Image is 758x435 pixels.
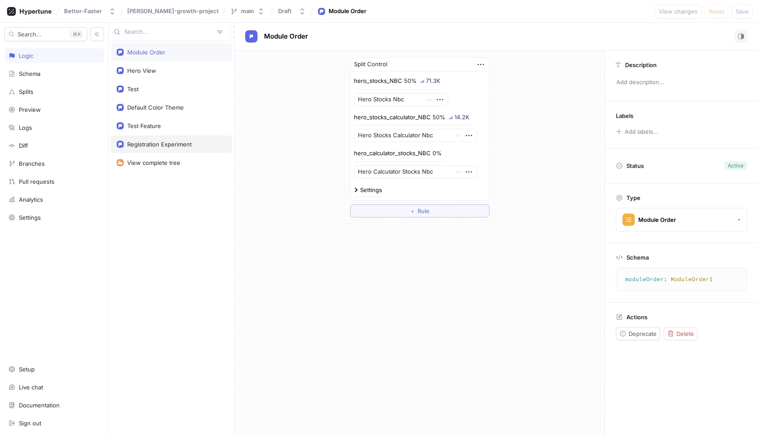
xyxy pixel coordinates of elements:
button: Reset [705,4,728,18]
div: Active [728,162,744,170]
div: Module Order [329,7,366,16]
span: Save [736,9,749,14]
span: Reset [709,9,724,14]
span: ＋ [410,208,415,214]
button: Module Order [616,208,747,232]
div: Module Order [638,216,676,224]
div: Documentation [19,402,60,409]
div: Hero View [127,67,156,74]
span: Rule [418,208,429,214]
div: View complete tree [127,159,180,166]
button: Save [732,4,753,18]
div: 71.3K [426,78,440,84]
span: Deprecate [629,331,657,336]
div: 50% [404,78,417,84]
div: Setup [19,366,35,373]
div: Registration Experiment [127,141,192,148]
a: Documentation [4,398,104,413]
input: Search... [124,28,213,36]
div: Splits [19,88,33,95]
div: Diff [19,142,28,149]
div: Analytics [19,196,43,203]
div: Branches [19,160,45,167]
div: Settings [19,214,41,221]
button: Bettor-Faster [61,4,119,18]
p: Status [626,160,644,172]
span: [PERSON_NAME]-growth-project [127,8,219,14]
div: Settings [360,187,382,193]
textarea: moduleOrder: ModuleOrder! [620,271,743,287]
div: Preview [19,106,41,113]
div: Logic [19,52,33,59]
span: Delete [676,331,694,336]
button: main [227,4,268,18]
div: Live chat [19,384,43,391]
div: Schema [19,70,40,77]
p: Description [625,61,657,68]
div: main [241,7,254,15]
div: 14.2K [454,114,469,120]
div: Test [127,86,139,93]
div: Module Order [127,49,165,56]
div: Sign out [19,420,41,427]
button: Search...K [4,27,87,41]
p: hero_stocks_NBC [354,77,402,86]
span: View changes [659,9,697,14]
div: 50% [433,114,445,120]
p: Labels [616,112,633,119]
div: Test Feature [127,122,161,129]
p: hero_calculator_stocks_NBC [354,149,431,158]
p: hero_stocks_calculator_NBC [354,113,431,122]
p: Add description... [612,75,751,90]
div: Bettor-Faster [64,7,102,15]
p: Schema [626,254,649,261]
div: K [70,30,83,39]
button: Add labels... [613,126,661,137]
div: Split Control [354,60,387,69]
div: Draft [278,7,292,15]
div: Logs [19,124,32,131]
span: Module Order [264,33,308,40]
span: Search... [18,32,42,37]
button: View changes [655,4,701,18]
p: Actions [626,314,647,321]
div: 0% [433,150,442,156]
div: Pull requests [19,178,54,185]
button: Deprecate [616,327,660,340]
button: ＋Rule [350,204,490,217]
button: Delete [664,327,697,340]
p: Type [626,194,640,201]
div: Default Color Theme [127,104,184,111]
button: Draft [275,4,309,18]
